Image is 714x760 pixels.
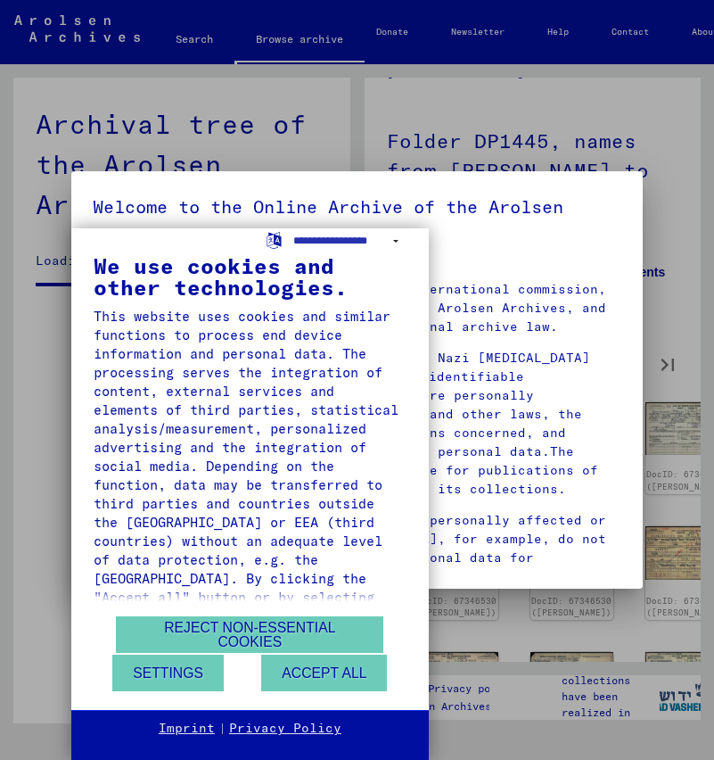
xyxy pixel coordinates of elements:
div: We use cookies and other technologies. [94,255,406,298]
button: Accept all [261,655,387,691]
a: Privacy Policy [229,720,341,738]
a: Imprint [159,720,215,738]
button: Reject non-essential cookies [116,616,383,653]
button: Settings [112,655,224,691]
div: This website uses cookies and similar functions to process end device information and personal da... [94,307,406,719]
